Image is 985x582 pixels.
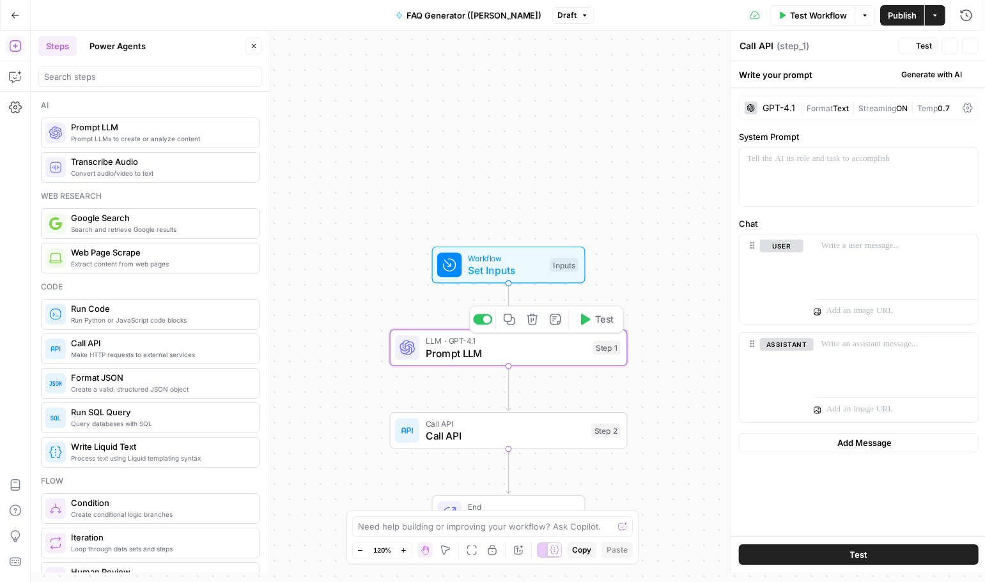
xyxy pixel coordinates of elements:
[739,433,979,452] button: Add Message
[390,495,628,532] div: EndOutput
[71,134,249,144] span: Prompt LLMs to create or analyze content
[740,333,803,422] div: assistant
[71,302,249,315] span: Run Code
[567,542,596,558] button: Copy
[557,10,577,21] span: Draft
[938,103,950,113] span: 0.7
[739,217,979,230] label: Chat
[506,449,511,494] g: Edge from step_2 to end
[71,531,249,544] span: Iteration
[899,38,938,54] button: Test
[896,103,908,113] span: ON
[468,263,544,278] span: Set Inputs
[777,40,809,52] span: ( step_1 )
[908,101,917,114] span: |
[807,103,833,113] span: Format
[41,190,260,202] div: Web research
[739,130,979,143] label: System Prompt
[71,371,249,384] span: Format JSON
[849,548,867,561] span: Test
[917,103,938,113] span: Temp
[41,475,260,487] div: Flow
[572,544,591,556] span: Copy
[373,545,391,555] span: 120%
[506,366,511,411] g: Edge from step_1 to step_2
[591,424,621,438] div: Step 2
[740,234,803,324] div: user
[71,337,249,349] span: Call API
[71,315,249,325] span: Run Python or JavaScript code blocks
[506,284,511,328] g: Edge from start to step_1
[71,168,249,178] span: Convert audio/video to text
[390,330,628,367] div: LLM · GPT-4.1Prompt LLMStep 1Test
[390,412,628,449] div: Call APICall APIStep 2
[71,349,249,360] span: Make HTTP requests to external services
[71,259,249,269] span: Extract content from web pages
[790,9,848,22] span: Test Workflow
[71,155,249,168] span: Transcribe Audio
[71,565,249,578] span: Human Review
[770,5,855,26] button: Test Workflow
[763,103,795,112] div: GPT-4.1
[71,509,249,519] span: Create conditional logic branches
[387,5,549,26] button: FAQ Generator ([PERSON_NAME])
[71,544,249,554] span: Loop through data sets and steps
[426,346,587,361] span: Prompt LLM
[916,40,932,52] span: Test
[426,418,586,430] span: Call API
[71,440,249,453] span: Write Liquid Text
[71,418,249,429] span: Query databases with SQL
[593,341,621,355] div: Step 1
[572,309,619,329] button: Test
[601,542,633,558] button: Paste
[739,544,979,565] button: Test
[552,7,594,24] button: Draft
[71,384,249,394] span: Create a valid, structured JSON object
[550,258,578,272] div: Inputs
[880,5,924,26] button: Publish
[837,436,892,449] span: Add Message
[888,9,917,22] span: Publish
[740,40,773,52] textarea: Call API
[595,312,614,326] span: Test
[426,428,586,443] span: Call API
[760,240,803,252] button: user
[901,69,962,80] span: Generate with AI
[38,36,77,56] button: Steps
[82,36,153,56] button: Power Agents
[885,66,979,83] button: Generate with AI
[390,247,628,284] div: WorkflowSet InputsInputs
[71,496,249,509] span: Condition
[607,544,628,556] span: Paste
[71,211,249,224] span: Google Search
[468,252,544,264] span: Workflow
[849,101,858,114] span: |
[71,224,249,234] span: Search and retrieve Google results
[426,335,587,347] span: LLM · GPT-4.1
[71,406,249,418] span: Run SQL Query
[44,70,256,83] input: Search steps
[71,121,249,134] span: Prompt LLM
[760,338,814,351] button: assistant
[800,101,807,114] span: |
[71,246,249,259] span: Web Page Scrape
[41,281,260,293] div: Code
[858,103,896,113] span: Streaming
[41,100,260,111] div: Ai
[468,500,572,512] span: End
[71,453,249,463] span: Process text using Liquid templating syntax
[407,9,541,22] span: FAQ Generator ([PERSON_NAME])
[833,103,849,113] span: Text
